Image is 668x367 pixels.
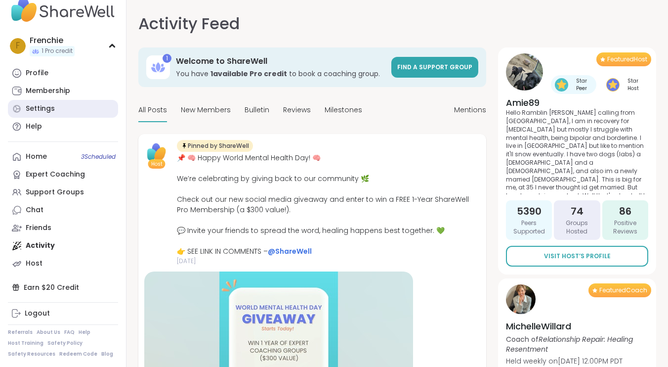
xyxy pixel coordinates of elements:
[8,351,55,358] a: Safety Resources
[26,122,42,132] div: Help
[607,55,647,63] span: Featured Host
[506,356,648,366] p: Held weekly on [DATE] 12:00PM PDT
[8,166,118,183] a: Expert Coaching
[397,63,472,71] span: Find a support group
[26,152,47,162] div: Home
[544,252,611,261] span: Visit Host’s Profile
[26,86,70,96] div: Membership
[8,329,33,336] a: Referrals
[506,96,648,109] h4: Amie89
[81,153,116,161] span: 3 Scheduled
[26,205,43,215] div: Chat
[8,219,118,237] a: Friends
[283,105,311,115] span: Reviews
[8,118,118,136] a: Help
[619,204,631,218] span: 86
[506,320,648,332] h4: MichelleWillard
[570,77,592,92] span: Star Peer
[138,12,240,36] h1: Activity Feed
[506,284,536,314] img: MichelleWillard
[8,82,118,100] a: Membership
[506,334,648,354] p: Coach of
[151,160,163,168] span: Host
[606,219,644,236] span: Positive Reviews
[510,219,548,236] span: Peers Supported
[181,105,231,115] span: New Members
[517,204,542,218] span: 5390
[163,54,171,63] div: 1
[59,351,97,358] a: Redeem Code
[245,105,269,115] span: Bulletin
[558,219,596,236] span: Groups Hosted
[8,64,118,82] a: Profile
[8,183,118,201] a: Support Groups
[26,187,84,197] div: Support Groups
[268,246,312,256] a: @ShareWell
[8,278,118,296] div: Earn $20 Credit
[555,78,568,92] img: Star Peer
[8,201,118,219] a: Chat
[26,104,55,114] div: Settings
[210,69,287,79] b: 1 available Pro credit
[47,340,83,347] a: Safety Policy
[138,105,167,115] span: All Posts
[26,223,51,233] div: Friends
[16,40,20,52] span: F
[144,140,169,165] img: ShareWell
[101,351,113,358] a: Blog
[599,286,647,294] span: Featured Coach
[177,140,253,152] div: Pinned by ShareWell
[26,68,48,78] div: Profile
[8,148,118,166] a: Home3Scheduled
[8,340,43,347] a: Host Training
[325,105,362,115] span: Milestones
[622,77,644,92] span: Star Host
[26,259,42,269] div: Host
[606,78,620,92] img: Star Host
[176,56,385,67] h3: Welcome to ShareWell
[506,246,648,267] a: Visit Host’s Profile
[506,334,633,354] i: Relationship Repair: Healing Resentment
[177,153,480,257] div: 📌 🧠 Happy World Mental Health Day! 🧠 We’re celebrating by giving back to our community 🌿 Check ou...
[37,329,60,336] a: About Us
[26,170,85,180] div: Expert Coaching
[506,53,543,91] img: Amie89
[506,109,648,194] p: Hello Ramblin [PERSON_NAME] calling from [GEOGRAPHIC_DATA], I am in recovery for [MEDICAL_DATA] b...
[42,47,73,55] span: 1 Pro credit
[8,305,118,322] a: Logout
[79,329,90,336] a: Help
[8,255,118,273] a: Host
[177,257,480,266] span: [DATE]
[454,105,486,115] span: Mentions
[30,35,75,46] div: Frenchie
[64,329,75,336] a: FAQ
[571,204,584,218] span: 74
[176,69,385,79] h3: You have to book a coaching group.
[391,57,478,78] a: Find a support group
[25,309,50,319] div: Logout
[8,100,118,118] a: Settings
